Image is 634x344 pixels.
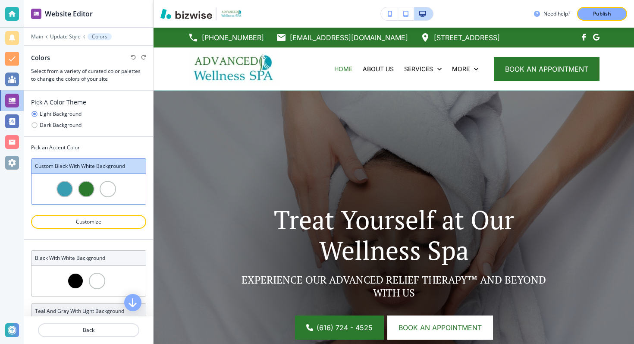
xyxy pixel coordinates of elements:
[31,34,43,40] button: Main
[50,34,81,40] button: Update Style
[31,98,146,107] h3: Pick A Color Theme
[363,65,394,73] p: ABOUT US
[276,31,408,44] a: [EMAIL_ADDRESS][DOMAIN_NAME]
[31,144,146,151] h3: Pick an Accent Color
[188,31,264,44] a: [PHONE_NUMBER]
[31,53,50,62] h2: Colors
[593,10,611,18] p: Publish
[290,31,408,44] p: [EMAIL_ADDRESS][DOMAIN_NAME]
[235,273,552,299] p: EXPERIENCE OUR ADVANCED RELIEF THERAPY™ AND BEYOND WITH US
[399,322,482,333] span: Book an appointment
[434,31,500,44] p: [STREET_ADDRESS]
[92,34,107,40] p: Colors
[40,110,82,118] h4: Light Background
[35,162,142,170] h3: Custom Black with white background
[404,65,433,73] p: SERVICES
[160,9,212,19] img: Bizwise Logo
[334,65,352,73] p: HOME
[295,316,384,340] a: (616) 724 - 4525
[35,307,142,315] h3: Teal and gray with light background
[31,215,146,229] button: Customize
[45,9,93,19] h2: Website Editor
[40,121,82,129] h4: Dark Background
[202,31,264,44] p: [PHONE_NUMBER]
[317,322,373,333] span: (616) 724 - 4525
[543,10,570,18] h3: Need help?
[235,204,552,265] p: Treat Yourself at Our Wellness Spa
[188,50,280,87] img: Advanced Wellness Spa
[387,316,493,340] button: Book an appointment
[35,254,142,262] h3: Black with white background
[494,57,599,81] button: book an appointment
[505,64,588,74] span: book an appointment
[420,31,500,44] a: [STREET_ADDRESS]
[31,9,41,19] img: editor icon
[88,33,112,40] button: Colors
[31,67,146,83] h3: Select from a variety of curated color palettes to change the colors of your site
[38,323,139,337] button: Back
[452,65,470,73] p: More
[220,9,243,18] img: Your Logo
[39,326,138,334] p: Back
[31,250,146,297] div: Black with white background
[42,218,135,226] p: Customize
[577,7,627,21] button: Publish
